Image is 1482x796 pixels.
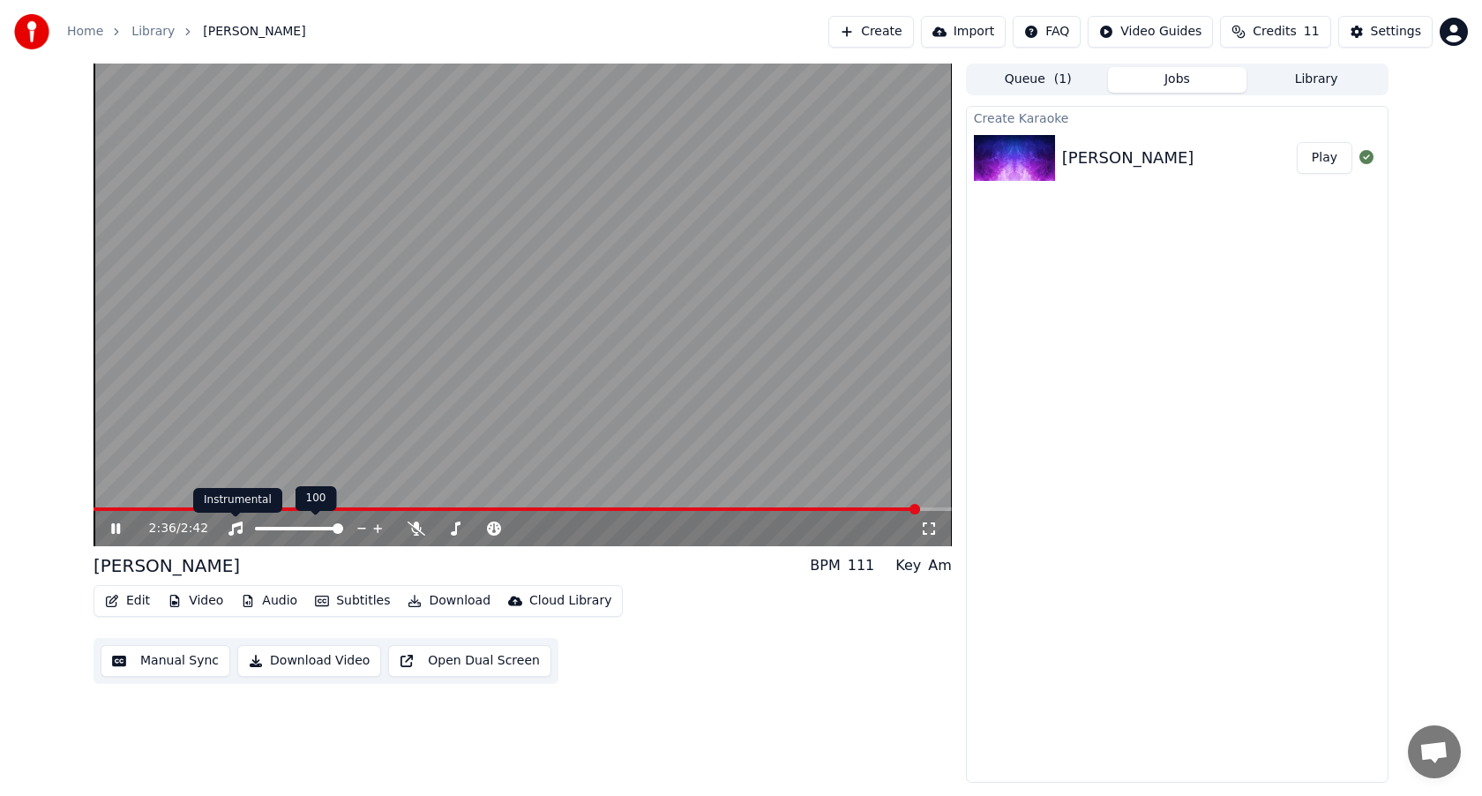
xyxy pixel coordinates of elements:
[1297,142,1352,174] button: Play
[1304,23,1320,41] span: 11
[101,645,230,677] button: Manual Sync
[193,488,282,513] div: Instrumental
[181,520,208,537] span: 2:42
[296,486,337,511] div: 100
[921,16,1006,48] button: Import
[848,555,875,576] div: 111
[969,67,1108,93] button: Queue
[928,555,952,576] div: Am
[98,589,157,613] button: Edit
[1108,67,1247,93] button: Jobs
[94,553,240,578] div: [PERSON_NAME]
[1408,725,1461,778] div: Open chat
[1062,146,1194,170] div: [PERSON_NAME]
[14,14,49,49] img: youka
[1371,23,1421,41] div: Settings
[67,23,103,41] a: Home
[1220,16,1330,48] button: Credits11
[1054,71,1072,88] span: ( 1 )
[1088,16,1213,48] button: Video Guides
[967,107,1388,128] div: Create Karaoke
[400,589,498,613] button: Download
[1253,23,1296,41] span: Credits
[149,520,191,537] div: /
[1013,16,1081,48] button: FAQ
[149,520,176,537] span: 2:36
[828,16,914,48] button: Create
[67,23,306,41] nav: breadcrumb
[388,645,551,677] button: Open Dual Screen
[203,23,305,41] span: [PERSON_NAME]
[131,23,175,41] a: Library
[237,645,381,677] button: Download Video
[1246,67,1386,93] button: Library
[234,589,304,613] button: Audio
[895,555,921,576] div: Key
[308,589,397,613] button: Subtitles
[810,555,840,576] div: BPM
[1338,16,1433,48] button: Settings
[529,592,611,610] div: Cloud Library
[161,589,230,613] button: Video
